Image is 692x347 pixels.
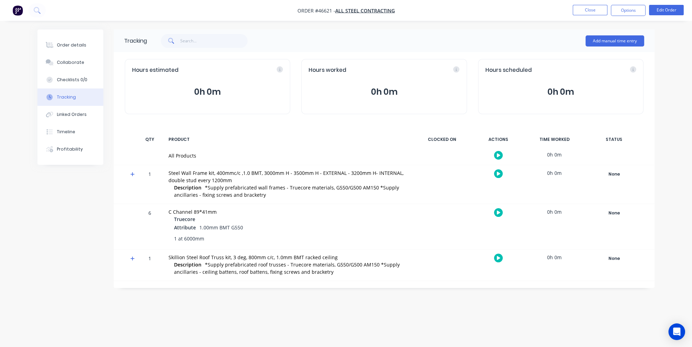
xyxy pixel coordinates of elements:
span: Description [174,184,201,191]
div: Checklists 0/0 [57,77,87,83]
button: Order details [37,36,103,54]
img: Factory [12,5,23,16]
span: Hours worked [309,66,346,74]
span: Truecore [174,215,195,223]
div: 0h 0m [528,165,580,181]
div: C Channel 89*41mm [168,208,408,215]
div: Open Intercom Messenger [668,323,685,340]
span: Order #46621 - [297,7,335,14]
div: Profitability [57,146,83,152]
div: 0h 0m [528,147,580,162]
div: TIME WORKED [528,132,580,147]
div: Collaborate [57,59,84,66]
div: Timeline [57,129,75,135]
button: Options [611,5,646,16]
div: 0h 0m [528,249,580,265]
div: 0h 0m [528,204,580,220]
div: Tracking [124,37,147,45]
button: Checklists 0/0 [37,71,103,88]
div: STATUS [585,132,643,147]
div: None [589,254,639,263]
span: Attribute [174,224,196,231]
input: Search... [180,34,248,48]
div: Steel Wall Frame kit, 400mmc/c ,1.0 BMT, 3000mm H - 3500mm H - EXTERNAL - 3200mm H- INTERNAL, dou... [168,169,408,184]
div: QTY [139,132,160,147]
div: CLOCKED ON [416,132,468,147]
div: 1 [139,166,160,204]
button: Tracking [37,88,103,106]
div: All Products [168,152,408,159]
button: Profitability [37,141,103,158]
span: *Supply prefabricated roof trusses - Truecore materials, G550/G500 AM150 *Supply ancillaries - ce... [174,261,400,275]
div: 1 [139,251,160,281]
button: Edit Order [649,5,684,15]
div: Tracking [57,94,76,100]
button: Linked Orders [37,106,103,123]
button: Close [573,5,607,15]
button: None [589,254,639,263]
div: None [589,170,639,179]
div: PRODUCT [164,132,412,147]
button: 0h 0m [485,85,636,99]
div: Skillion Steel Roof Truss kit, 3 deg, 800mm c/c, 1.0mm BMT racked ceiling [168,254,408,261]
span: *Supply prefabricated wall frames - Truecore materials, G550/G500 AM150 *Supply ancillaries - fix... [174,184,399,198]
button: 0h 0m [132,85,283,99]
div: 6 [139,205,160,249]
span: 1 at 6000mm [174,235,204,242]
div: ACTIONS [472,132,524,147]
div: Order details [57,42,86,48]
button: None [589,208,639,218]
span: Description [174,261,201,268]
button: Timeline [37,123,103,141]
button: 0h 0m [309,85,459,99]
div: None [589,209,639,218]
button: Collaborate [37,54,103,71]
span: Hours estimated [132,66,179,74]
span: Hours scheduled [485,66,532,74]
button: Add manual time entry [586,35,644,46]
span: 1.00mm BMT G550 [199,224,243,231]
div: Linked Orders [57,111,87,118]
a: All Steel Contracting [335,7,395,14]
button: None [589,169,639,179]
